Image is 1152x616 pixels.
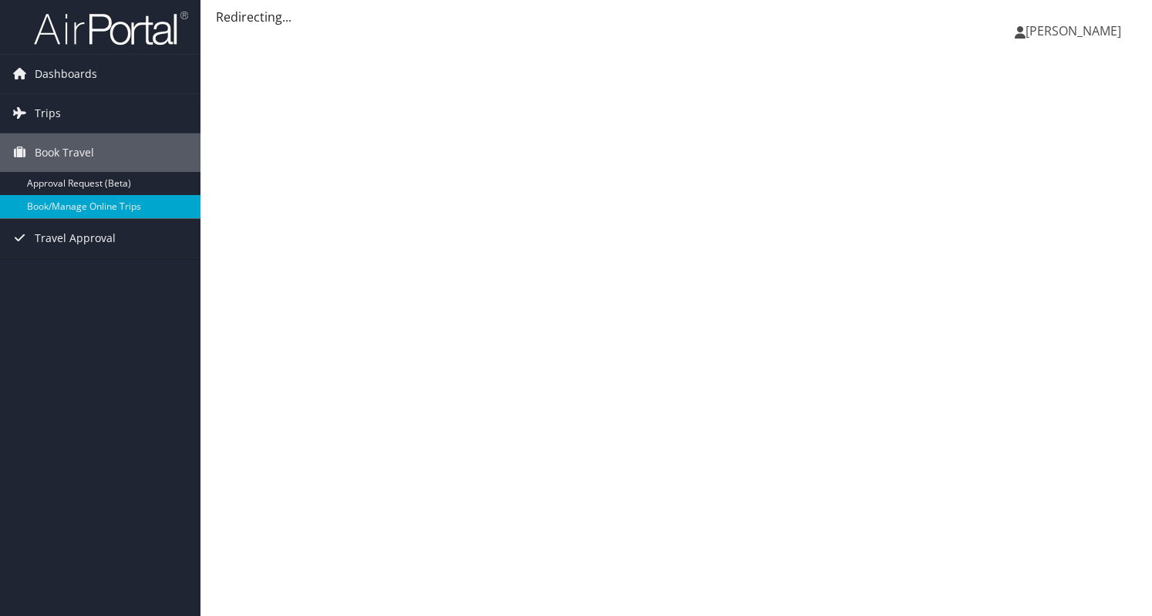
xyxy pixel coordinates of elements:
[35,133,94,172] span: Book Travel
[35,94,61,133] span: Trips
[216,8,1137,26] div: Redirecting...
[34,10,188,46] img: airportal-logo.png
[35,55,97,93] span: Dashboards
[1015,8,1137,54] a: [PERSON_NAME]
[1026,22,1121,39] span: [PERSON_NAME]
[35,219,116,258] span: Travel Approval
